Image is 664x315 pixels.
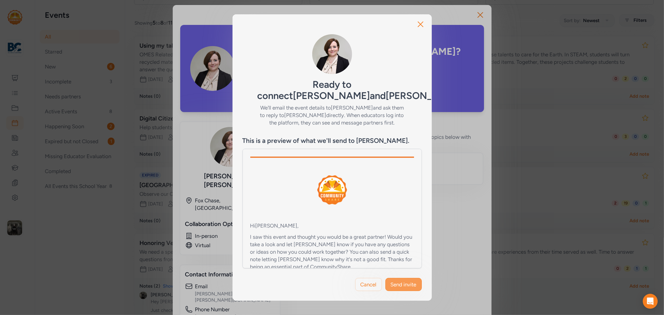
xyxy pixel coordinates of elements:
[355,278,382,291] button: Cancel
[643,294,658,309] div: Open Intercom Messenger
[250,233,414,270] p: I saw this event and thought you would be a great partner! Would you take a look and let [PERSON_...
[243,136,410,145] div: This is a preview of what we'll send to [PERSON_NAME].
[360,281,377,288] span: Cancel
[312,34,352,74] img: n7RpC2UT4SFLMTR7tfOS
[250,222,414,229] div: Hi [PERSON_NAME] ,
[391,281,417,288] span: Send invite
[385,278,422,291] button: Send invite
[317,175,347,205] img: logo
[257,79,407,101] h5: Ready to connect [PERSON_NAME] and [PERSON_NAME] ?
[257,104,407,126] h6: We'll email the event details to [PERSON_NAME] and ask them to reply to [PERSON_NAME] directly. W...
